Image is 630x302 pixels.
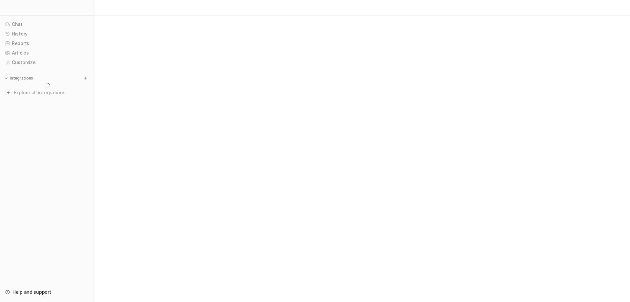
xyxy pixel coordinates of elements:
img: expand menu [4,76,9,81]
a: Explore all integrations [3,88,92,97]
a: Chat [3,20,92,29]
a: Reports [3,39,92,48]
p: Integrations [10,76,33,81]
span: Explore all integrations [14,87,89,98]
a: Customize [3,58,92,67]
img: menu_add.svg [83,76,88,81]
a: Articles [3,48,92,58]
a: Help and support [3,288,92,297]
img: explore all integrations [5,89,12,96]
button: Integrations [3,75,35,81]
a: History [3,29,92,38]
